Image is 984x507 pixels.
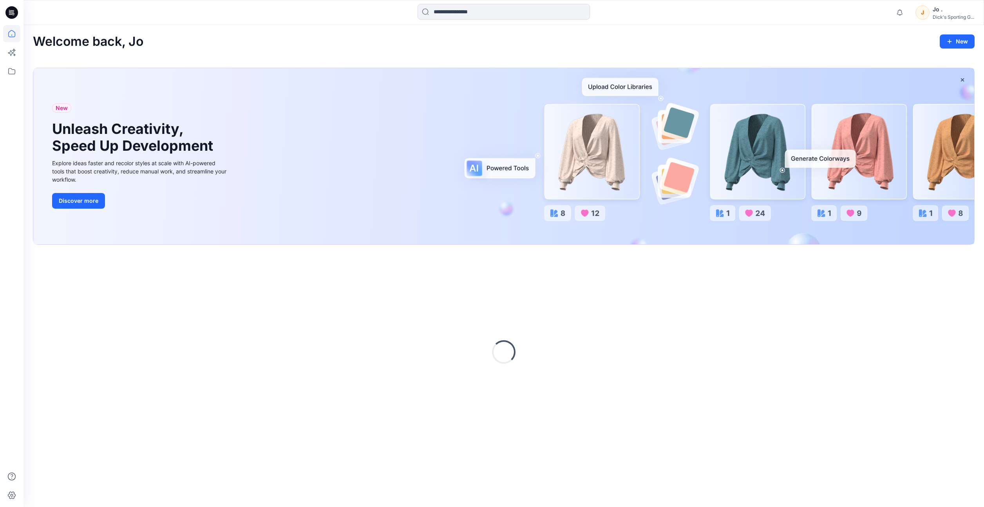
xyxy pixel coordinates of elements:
[52,159,228,184] div: Explore ideas faster and recolor styles at scale with AI-powered tools that boost creativity, red...
[56,103,68,113] span: New
[933,14,974,20] div: Dick's Sporting G...
[52,121,217,154] h1: Unleash Creativity, Speed Up Development
[52,193,105,209] button: Discover more
[52,193,228,209] a: Discover more
[940,34,975,49] button: New
[933,5,974,14] div: Jo .
[915,5,930,20] div: J
[33,34,143,49] h2: Welcome back, Jo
